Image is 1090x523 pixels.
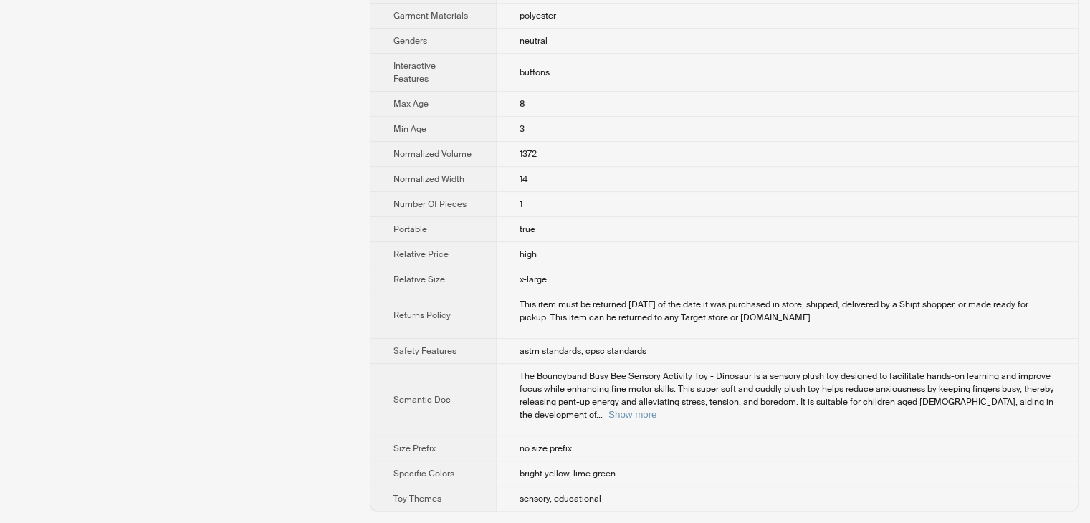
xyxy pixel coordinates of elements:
[393,173,464,185] span: Normalized Width
[393,224,427,235] span: Portable
[393,468,454,479] span: Specific Colors
[520,345,646,357] span: astm standards, cpsc standards
[393,493,441,504] span: Toy Themes
[520,198,522,210] span: 1
[520,370,1054,421] span: The Bouncyband Busy Bee Sensory Activity Toy - Dinosaur is a sensory plush toy designed to facili...
[393,35,427,47] span: Genders
[520,468,616,479] span: bright yellow, lime green
[393,98,429,110] span: Max Age
[520,35,548,47] span: neutral
[393,310,451,321] span: Returns Policy
[393,123,426,135] span: Min Age
[596,409,603,421] span: ...
[608,409,656,420] button: Expand
[520,224,535,235] span: true
[393,394,451,406] span: Semantic Doc
[520,298,1055,324] div: This item must be returned within 90 days of the date it was purchased in store, shipped, deliver...
[520,148,537,160] span: 1372
[393,198,467,210] span: Number Of Pieces
[393,60,436,85] span: Interactive Features
[520,123,525,135] span: 3
[393,274,445,285] span: Relative Size
[393,249,449,260] span: Relative Price
[520,10,556,21] span: polyester
[520,370,1055,421] div: The Bouncyband Busy Bee Sensory Activity Toy - Dinosaur is a sensory plush toy designed to facili...
[393,10,468,21] span: Garment Materials
[393,345,456,357] span: Safety Features
[520,98,525,110] span: 8
[393,443,436,454] span: Size Prefix
[393,148,472,160] span: Normalized Volume
[520,443,572,454] span: no size prefix
[520,249,537,260] span: high
[520,67,550,78] span: buttons
[520,274,547,285] span: x-large
[520,173,527,185] span: 14
[520,493,601,504] span: sensory, educational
